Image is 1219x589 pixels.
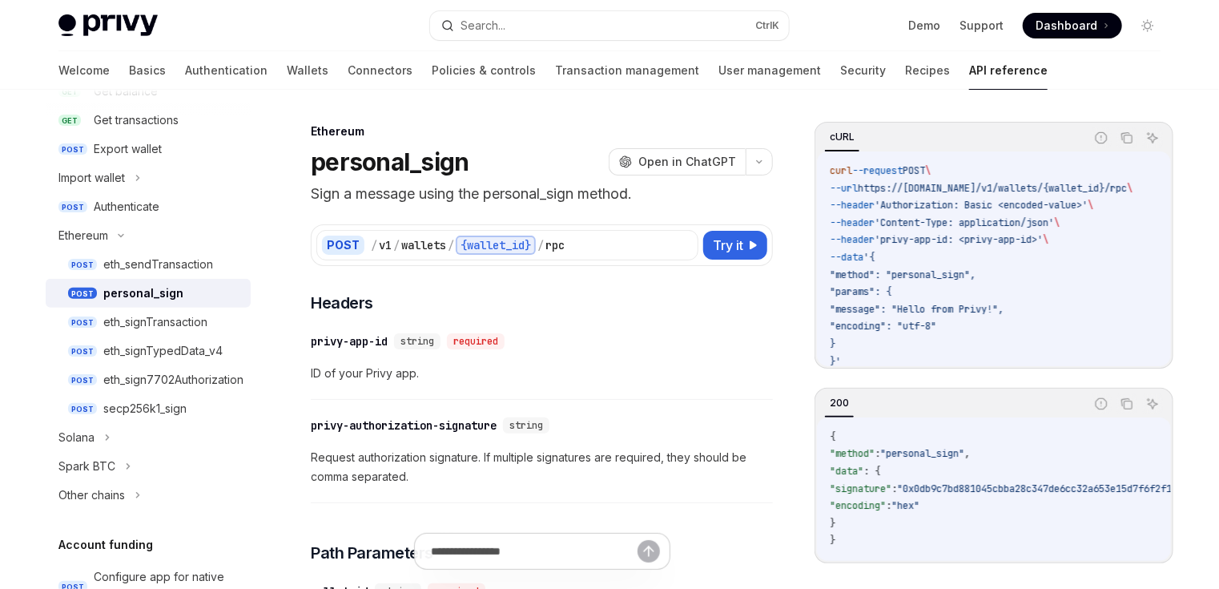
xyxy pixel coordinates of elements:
h5: Account funding [58,535,153,555]
div: privy-authorization-signature [311,418,497,434]
span: '{ [863,251,875,264]
button: Other chains [46,481,149,510]
div: v1 [379,237,392,253]
span: --header [830,199,875,212]
span: \ [1043,233,1048,246]
div: eth_signTransaction [103,313,207,332]
div: eth_sign7702Authorization [103,370,243,389]
button: Copy the contents from the code block [1116,127,1137,148]
span: --data [830,251,863,264]
div: Search... [461,16,505,35]
span: "personal_sign" [880,447,964,460]
button: Import wallet [46,163,149,192]
span: : [891,482,897,495]
span: https://[DOMAIN_NAME]/v1/wallets/{wallet_id}/rpc [858,182,1127,195]
span: --header [830,233,875,246]
span: string [509,419,543,432]
a: Welcome [58,51,110,90]
button: Report incorrect code [1091,393,1112,414]
a: Connectors [348,51,412,90]
a: Wallets [287,51,328,90]
h1: personal_sign [311,147,469,176]
div: Ethereum [58,226,108,245]
a: Basics [129,51,166,90]
div: / [537,237,544,253]
a: POSTAuthenticate [46,192,251,221]
span: POST [58,143,87,155]
span: : { [863,465,880,478]
div: / [393,237,400,253]
span: \ [1054,216,1060,229]
span: Dashboard [1036,18,1097,34]
button: Spark BTC [46,452,139,481]
span: "method" [830,447,875,460]
a: Recipes [905,51,950,90]
a: Support [960,18,1004,34]
span: POST [68,374,97,386]
div: wallets [401,237,446,253]
span: POST [68,403,97,415]
img: light logo [58,14,158,37]
button: Search...CtrlK [430,11,789,40]
span: }' [830,355,841,368]
div: Ethereum [311,123,773,139]
a: Authentication [185,51,268,90]
div: Export wallet [94,139,162,159]
span: 'privy-app-id: <privy-app-id>' [875,233,1043,246]
span: Request authorization signature. If multiple signatures are required, they should be comma separa... [311,448,773,486]
button: Ask AI [1142,393,1163,414]
span: 'Content-Type: application/json' [875,216,1054,229]
a: Dashboard [1023,13,1122,38]
div: privy-app-id [311,333,388,349]
span: "method": "personal_sign", [830,268,976,281]
span: "encoding" [830,499,886,512]
div: Authenticate [94,197,159,216]
div: Solana [58,428,95,447]
div: Spark BTC [58,457,115,476]
span: \ [1127,182,1133,195]
span: GET [58,115,81,127]
a: POSTeth_signTransaction [46,308,251,337]
span: POST [68,288,97,300]
span: curl [830,164,852,177]
span: { [830,430,835,443]
span: Ctrl K [755,19,779,32]
button: Ask AI [1142,127,1163,148]
span: "data" [830,465,863,478]
a: GETGet transactions [46,106,251,135]
div: eth_signTypedData_v4 [103,341,223,361]
input: Ask a question... [431,534,638,569]
span: } [830,534,835,547]
span: --url [830,182,858,195]
a: POSTeth_sign7702Authorization [46,365,251,394]
a: POSTeth_signTypedData_v4 [46,337,251,365]
div: secp256k1_sign [103,399,187,418]
span: : [886,499,891,512]
button: Solana [46,423,119,452]
span: : [875,447,880,460]
div: Other chains [58,486,125,505]
button: Report incorrect code [1091,127,1112,148]
button: Open in ChatGPT [609,148,746,175]
span: "hex" [891,499,919,512]
div: required [447,333,505,349]
div: POST [322,236,364,255]
a: User management [718,51,821,90]
a: POSTeth_sendTransaction [46,250,251,279]
div: eth_sendTransaction [103,255,213,274]
div: Import wallet [58,168,125,188]
span: POST [68,317,97,329]
a: API reference [969,51,1048,90]
span: --request [852,164,903,177]
span: --header [830,216,875,229]
span: POST [68,259,97,271]
span: "params": { [830,285,891,298]
button: Send message [638,540,660,563]
span: string [400,335,434,348]
p: Sign a message using the personal_sign method. [311,183,773,205]
span: "message": "Hello from Privy!", [830,303,1004,316]
a: Demo [908,18,940,34]
button: Ethereum [46,221,132,250]
span: Try it [713,236,743,255]
div: Get transactions [94,111,179,130]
